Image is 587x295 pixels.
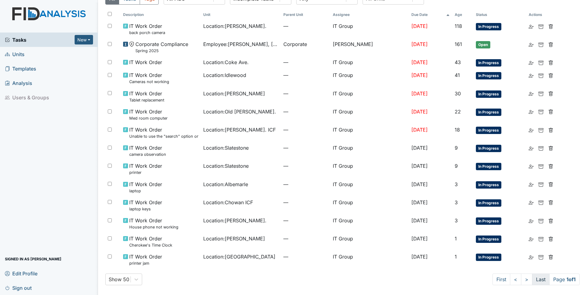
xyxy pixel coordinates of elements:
a: < [510,274,521,285]
span: — [283,181,328,188]
th: Toggle SortBy [201,10,281,20]
a: Archive [538,126,543,133]
a: Delete [548,253,553,260]
span: Corporate [283,40,307,48]
span: IT Work Order House phone not working [129,217,178,230]
a: Archive [538,235,543,242]
span: — [283,59,328,66]
nav: task-pagination [492,274,580,285]
span: IT Work Order [129,59,162,66]
span: Location : [PERSON_NAME]. ICF [203,126,276,133]
td: IT Group [330,105,409,124]
span: Location : Old [PERSON_NAME]. [203,108,276,115]
a: Archive [538,181,543,188]
span: In Progress [476,127,501,134]
small: Tablet replacement [129,97,164,103]
span: 3 [455,199,458,205]
td: IT Group [330,69,409,87]
td: IT Group [330,251,409,269]
span: IT Work Order laptop [129,181,162,194]
span: [DATE] [411,181,428,187]
small: Cherokee's Time Clock [129,242,172,248]
small: laptop keys [129,206,162,212]
span: IT Work Order Tablet replacement [129,90,164,103]
span: IT Work Order laptop keys [129,199,162,212]
span: IT Work Order back porch camera [129,22,165,36]
a: Archive [538,253,543,260]
a: Delete [548,162,553,170]
span: In Progress [476,59,501,67]
span: 41 [455,72,460,78]
span: [DATE] [411,72,428,78]
span: 30 [455,90,461,97]
span: [DATE] [411,23,428,29]
a: Last [532,274,550,285]
span: In Progress [476,23,501,30]
a: Archive [538,108,543,115]
small: Unable to use the "search" option on cameras. [129,133,198,139]
small: Cameras not working [129,79,169,85]
span: In Progress [476,72,501,79]
td: [PERSON_NAME] [330,38,409,56]
td: IT Group [330,160,409,178]
span: In Progress [476,199,501,207]
span: IT Work Order Cameras not working [129,71,169,85]
th: Toggle SortBy [281,10,331,20]
span: — [283,144,328,151]
span: Open [476,41,490,48]
span: IT Work Order camera observation [129,144,166,157]
span: IT Work Order printer jam [129,253,162,266]
span: 118 [455,23,462,29]
span: IT Work Order Med room computer [129,108,168,121]
a: Tasks [5,36,75,44]
a: Delete [548,108,553,115]
td: IT Group [330,87,409,105]
span: Units [5,49,25,59]
a: Archive [538,144,543,151]
span: Location : [PERSON_NAME]. [203,217,266,224]
a: Archive [538,199,543,206]
a: Delete [548,126,553,133]
td: IT Group [330,142,409,160]
span: [DATE] [411,145,428,151]
small: laptop [129,188,162,194]
td: IT Group [330,20,409,38]
th: Toggle SortBy [121,10,201,20]
span: Location : Idlewood [203,71,246,79]
small: printer jam [129,260,162,266]
th: Toggle SortBy [452,10,474,20]
a: Delete [548,217,553,224]
a: Delete [548,71,553,79]
span: IT Work Order Cherokee's Time Clock [129,235,172,248]
small: camera observation [129,151,166,157]
a: Delete [548,22,553,30]
span: Page [549,274,580,285]
span: In Progress [476,163,501,170]
span: — [283,217,328,224]
span: [DATE] [411,163,428,169]
td: IT Group [330,178,409,196]
span: Location : [PERSON_NAME]. [203,22,266,30]
span: — [283,90,328,97]
span: 3 [455,217,458,224]
span: 9 [455,145,458,151]
th: Assignee [330,10,409,20]
input: Toggle All Rows Selected [108,12,112,16]
span: Templates [5,64,36,73]
a: > [521,274,532,285]
span: — [283,108,328,115]
span: — [283,253,328,260]
span: 9 [455,163,458,169]
span: 3 [455,181,458,187]
span: In Progress [476,236,501,243]
span: Location : [PERSON_NAME] [203,235,265,242]
th: Toggle SortBy [409,10,452,20]
span: Signed in as [PERSON_NAME] [5,254,61,264]
span: In Progress [476,145,501,152]
a: First [492,274,510,285]
span: IT Work Order printer [129,162,162,175]
th: Actions [526,10,557,20]
td: IT Group [330,196,409,214]
a: Delete [548,144,553,151]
